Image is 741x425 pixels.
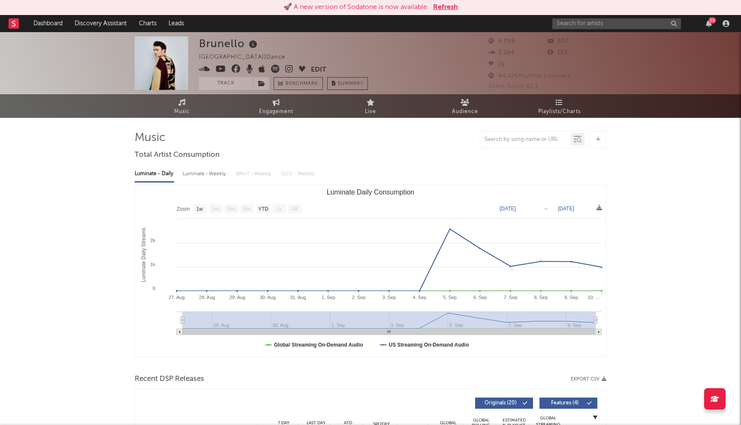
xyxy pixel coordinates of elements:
[274,77,323,90] a: Benchmark
[259,107,293,117] span: Engagement
[258,206,268,212] text: YTD
[480,136,571,143] input: Search by song name or URL
[322,295,335,300] text: 1. Sep
[135,94,229,118] a: Music
[323,94,418,118] a: Live
[558,206,574,212] text: [DATE]
[365,107,376,117] span: Live
[169,295,184,300] text: 27. Aug
[290,295,306,300] text: 31. Aug
[534,295,548,300] text: 8. Sep
[276,206,282,212] text: 1y
[548,50,568,56] span: 163
[311,65,326,75] button: Edit
[538,107,581,117] span: Playlists/Charts
[133,15,163,32] a: Charts
[473,295,487,300] text: 6. Sep
[199,77,253,90] button: Track
[545,401,584,406] span: Features ( 4 )
[327,77,368,90] button: Summary
[706,20,712,27] button: 25
[212,206,219,212] text: 1m
[512,94,606,118] a: Playlists/Charts
[418,94,512,118] a: Audience
[389,342,469,348] text: US Streaming On-Demand Audio
[543,206,548,212] text: →
[274,342,363,348] text: Global Streaming On-Demand Audio
[539,398,597,409] button: Features(4)
[481,401,520,406] span: Originals ( 20 )
[27,15,69,32] a: Dashboard
[150,238,155,243] text: 2k
[135,167,174,181] div: Luminate - Daily
[196,206,203,212] text: 1w
[413,295,426,300] text: 4. Sep
[488,73,571,79] span: 44,226 Monthly Listeners
[504,295,518,300] text: 7. Sep
[260,295,276,300] text: 30. Aug
[199,295,215,300] text: 28. Aug
[452,107,478,117] span: Audience
[135,374,204,384] span: Recent DSP Releases
[163,15,190,32] a: Leads
[708,17,716,24] div: 25
[443,295,457,300] text: 5. Sep
[488,62,505,67] span: 16
[135,185,606,356] svg: Luminate Daily Consumption
[69,15,133,32] a: Discovery Assistant
[500,206,516,212] text: [DATE]
[286,79,318,89] span: Benchmark
[383,295,396,300] text: 3. Sep
[552,18,681,29] input: Search for artists
[571,377,606,382] button: Export CSV
[352,295,366,300] text: 2. Sep
[199,52,295,63] div: [GEOGRAPHIC_DATA] | Dance
[150,262,155,267] text: 1k
[229,295,245,300] text: 29. Aug
[177,206,190,212] text: Zoom
[488,84,538,89] span: Jump Score: 82.1
[564,295,578,300] text: 9. Sep
[548,39,569,44] span: 807
[244,206,251,212] text: 6m
[141,227,147,282] text: Luminate Daily Streams
[229,94,323,118] a: Engagement
[588,295,600,300] text: 10. …
[153,286,155,291] text: 0
[327,189,415,196] text: Luminate Daily Consumption
[183,167,228,181] div: Luminate - Weekly
[135,150,220,160] span: Total Artist Consumption
[174,107,190,117] span: Music
[199,36,259,51] div: Brunello
[433,2,458,12] button: Refresh
[338,81,363,86] span: Summary
[283,2,429,12] div: 🚀 A new version of Sodatone is now available.
[475,398,533,409] button: Originals(20)
[228,206,235,212] text: 3m
[488,50,515,56] span: 3,284
[292,206,297,212] text: All
[488,39,515,44] span: 4,096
